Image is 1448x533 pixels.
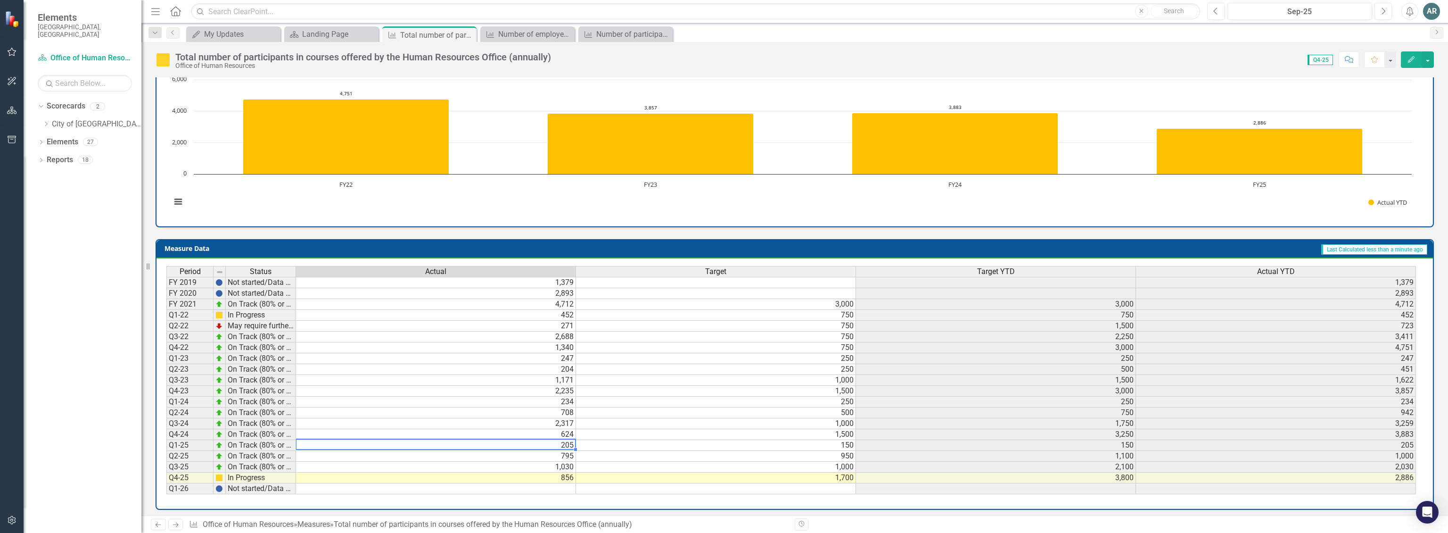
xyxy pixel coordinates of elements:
img: ClearPoint Strategy [4,10,21,27]
input: Search ClearPoint... [191,3,1200,20]
td: Q2-22 [166,321,214,332]
td: 250 [576,353,856,364]
span: Elements [38,12,132,23]
img: zOikAAAAAElFTkSuQmCC [215,344,223,351]
td: 3,000 [576,299,856,310]
td: On Track (80% or higher) [226,408,296,418]
td: 2,235 [296,386,576,397]
td: In Progress [226,473,296,483]
div: My Updates [204,28,278,40]
img: In Progress [156,52,171,67]
td: Q4-25 [166,473,214,483]
span: Search [1164,7,1184,15]
td: Q3-22 [166,332,214,342]
text: 4,751 [340,90,353,97]
td: On Track (80% or higher) [226,429,296,440]
td: 2,317 [296,418,576,429]
div: Total number of participants in courses offered by the Human Resources Office (annually) [400,29,474,41]
button: Search [1151,5,1198,18]
td: 750 [576,342,856,353]
td: On Track (80% or higher) [226,397,296,408]
td: 2,100 [856,462,1136,473]
td: 234 [1136,397,1416,408]
td: On Track (80% or higher) [226,332,296,342]
td: 250 [856,397,1136,408]
td: On Track (80% or higher) [226,451,296,462]
td: 1,500 [576,386,856,397]
td: 451 [1136,364,1416,375]
span: Target [705,267,726,276]
div: Sep-25 [1231,6,1369,17]
td: 3,800 [856,473,1136,483]
td: Q2-23 [166,364,214,375]
a: Office of Human Resources [203,520,294,529]
h3: Measure Data [165,245,537,252]
td: 795 [296,451,576,462]
td: 942 [1136,408,1416,418]
td: Q4-22 [166,342,214,353]
img: TnMDeAgwAPMxUmUi88jYAAAAAElFTkSuQmCC [215,322,223,330]
td: 150 [576,440,856,451]
path: FY24, 3,883. Actual YTD. [852,113,1058,174]
td: 3,411 [1136,332,1416,342]
span: Status [250,267,271,276]
text: 0 [183,169,187,177]
td: 2,030 [1136,462,1416,473]
td: 3,000 [856,299,1136,310]
td: 750 [576,310,856,321]
td: On Track (80% or higher) [226,299,296,310]
td: On Track (80% or higher) [226,375,296,386]
input: Search Below... [38,75,132,92]
img: zOikAAAAAElFTkSuQmCC [215,420,223,427]
td: 1,500 [576,429,856,440]
text: 2,886 [1253,119,1266,126]
text: FY24 [948,180,962,189]
div: Number of participants in City sponsored wellness challenges/initiatives [596,28,670,40]
text: 2,000 [172,138,187,146]
td: FY 2021 [166,299,214,310]
span: Target YTD [977,267,1015,276]
td: 3,000 [856,342,1136,353]
td: 3,883 [1136,429,1416,440]
path: FY25, 2,886. Actual YTD. [1157,128,1363,174]
td: 1,379 [296,277,576,288]
text: 6,000 [172,75,187,83]
img: zOikAAAAAElFTkSuQmCC [215,441,223,449]
td: 3,259 [1136,418,1416,429]
div: Total number of participants in courses offered by the Human Resources Office (annually) [334,520,632,529]
img: cBAA0RP0Y6D5n+AAAAAElFTkSuQmCC [215,474,223,482]
div: Total number of participants in courses offered by the Human Resources Office (annually) [175,52,551,62]
div: Landing Page [302,28,376,40]
td: 204 [296,364,576,375]
td: Q3-24 [166,418,214,429]
span: Last Calculated less than a minute ago [1321,244,1427,255]
img: zOikAAAAAElFTkSuQmCC [215,398,223,406]
td: On Track (80% or higher) [226,418,296,429]
img: zOikAAAAAElFTkSuQmCC [215,355,223,362]
td: 452 [1136,310,1416,321]
img: zOikAAAAAElFTkSuQmCC [215,300,223,308]
td: 4,712 [296,299,576,310]
td: 1,030 [296,462,576,473]
td: 2,250 [856,332,1136,342]
td: 750 [856,408,1136,418]
a: Scorecards [47,101,85,112]
td: 500 [576,408,856,418]
span: Period [180,267,201,276]
img: zOikAAAAAElFTkSuQmCC [215,463,223,471]
td: On Track (80% or higher) [226,364,296,375]
td: Q2-24 [166,408,214,418]
td: On Track (80% or higher) [226,353,296,364]
div: » » [189,519,788,530]
span: Actual YTD [1257,267,1295,276]
td: Q3-25 [166,462,214,473]
td: Not started/Data not yet available [226,277,296,288]
td: 750 [576,332,856,342]
text: FY23 [644,180,657,189]
img: zOikAAAAAElFTkSuQmCC [215,452,223,460]
td: Q3-23 [166,375,214,386]
a: Number of employees who completed an annual biometric screening [483,28,572,40]
div: Open Intercom Messenger [1416,501,1439,524]
td: 250 [576,364,856,375]
td: On Track (80% or higher) [226,462,296,473]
